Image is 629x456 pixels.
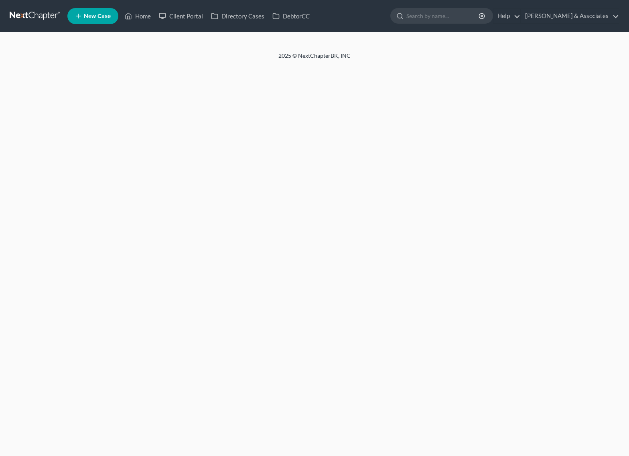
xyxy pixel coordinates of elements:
input: Search by name... [406,8,480,23]
a: DebtorCC [268,9,314,23]
a: Home [121,9,155,23]
a: Help [493,9,520,23]
a: Client Portal [155,9,207,23]
div: 2025 © NextChapterBK, INC [86,52,543,66]
a: Directory Cases [207,9,268,23]
a: [PERSON_NAME] & Associates [521,9,619,23]
span: New Case [84,13,111,19]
